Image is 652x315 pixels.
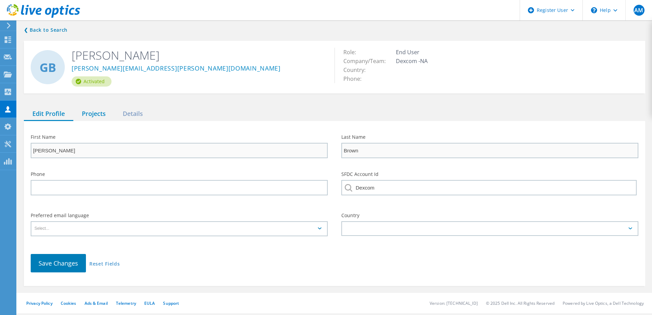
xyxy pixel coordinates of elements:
[31,254,86,272] button: Save Changes
[634,7,643,13] span: AM
[24,26,68,34] a: Back to search
[73,107,114,121] div: Projects
[61,300,76,306] a: Cookies
[72,65,281,72] a: [PERSON_NAME][EMAIL_ADDRESS][PERSON_NAME][DOMAIN_NAME]
[24,107,73,121] div: Edit Profile
[116,300,136,306] a: Telemetry
[394,48,436,57] td: End User
[40,61,56,73] span: GB
[341,172,638,177] label: SFDC Account Id
[72,76,112,87] div: Activated
[341,135,638,139] label: Last Name
[31,213,328,218] label: Preferred email language
[89,261,120,267] a: Reset Fields
[163,300,179,306] a: Support
[341,213,638,218] label: Country
[114,107,151,121] div: Details
[343,66,372,74] span: Country:
[343,75,368,82] span: Phone:
[39,259,78,267] span: Save Changes
[591,7,597,13] svg: \n
[85,300,108,306] a: Ads & Email
[486,300,554,306] li: © 2025 Dell Inc. All Rights Reserved
[396,57,434,65] span: Dexcom -NA
[144,300,155,306] a: EULA
[7,14,80,19] a: Live Optics Dashboard
[563,300,644,306] li: Powered by Live Optics, a Dell Technology
[31,135,328,139] label: First Name
[31,172,328,177] label: Phone
[343,48,363,56] span: Role:
[343,57,392,65] span: Company/Team:
[26,300,53,306] a: Privacy Policy
[72,48,324,63] h2: [PERSON_NAME]
[430,300,478,306] li: Version: [TECHNICAL_ID]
